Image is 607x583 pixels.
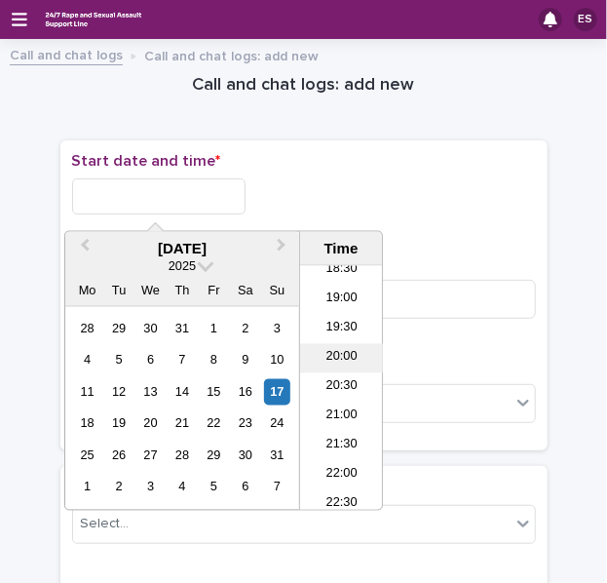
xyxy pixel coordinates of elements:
div: Choose Tuesday, 5 August 2025 [106,347,133,373]
div: Choose Friday, 1 August 2025 [201,316,227,342]
li: 19:30 [300,315,383,344]
div: Choose Monday, 4 August 2025 [74,347,100,373]
div: Choose Sunday, 24 August 2025 [264,410,290,437]
div: Choose Wednesday, 30 July 2025 [137,316,164,342]
div: Choose Friday, 8 August 2025 [201,347,227,373]
div: Choose Monday, 18 August 2025 [74,410,100,437]
li: 21:00 [300,403,383,432]
div: Choose Friday, 22 August 2025 [201,410,227,437]
div: Choose Saturday, 2 August 2025 [232,316,258,342]
img: rhQMoQhaT3yELyF149Cw [43,7,144,32]
div: Choose Friday, 15 August 2025 [201,379,227,406]
div: Choose Thursday, 14 August 2025 [169,379,195,406]
div: Choose Tuesday, 2 September 2025 [106,474,133,500]
button: Next Month [268,234,299,265]
div: ES [574,8,597,31]
div: Choose Wednesday, 3 September 2025 [137,474,164,500]
div: Choose Saturday, 6 September 2025 [232,474,258,500]
div: Su [264,277,290,303]
p: Call and chat logs: add new [144,44,319,65]
div: Choose Saturday, 23 August 2025 [232,410,258,437]
button: Previous Month [67,234,98,265]
div: Choose Thursday, 7 August 2025 [169,347,195,373]
div: Choose Sunday, 17 August 2025 [264,379,290,406]
div: Choose Tuesday, 19 August 2025 [106,410,133,437]
div: Choose Tuesday, 12 August 2025 [106,379,133,406]
span: 2025 [169,258,196,273]
h1: Call and chat logs: add new [60,74,548,97]
div: Choose Thursday, 28 August 2025 [169,443,195,469]
div: Choose Tuesday, 26 August 2025 [106,443,133,469]
div: Choose Tuesday, 29 July 2025 [106,316,133,342]
div: We [137,277,164,303]
div: Choose Sunday, 3 August 2025 [264,316,290,342]
div: Tu [106,277,133,303]
li: 22:30 [300,490,383,520]
div: Choose Friday, 5 September 2025 [201,474,227,500]
div: Choose Wednesday, 27 August 2025 [137,443,164,469]
div: Choose Monday, 1 September 2025 [74,474,100,500]
div: Choose Monday, 28 July 2025 [74,316,100,342]
div: Sa [232,277,258,303]
li: 19:00 [300,286,383,315]
div: Choose Wednesday, 13 August 2025 [137,379,164,406]
a: Call and chat logs [10,43,123,65]
div: Choose Saturday, 9 August 2025 [232,347,258,373]
li: 20:30 [300,373,383,403]
div: Fr [201,277,227,303]
div: Choose Saturday, 16 August 2025 [232,379,258,406]
li: 20:00 [300,344,383,373]
div: Choose Thursday, 4 September 2025 [169,474,195,500]
div: Choose Wednesday, 6 August 2025 [137,347,164,373]
div: Mo [74,277,100,303]
div: Choose Saturday, 30 August 2025 [232,443,258,469]
div: [DATE] [65,240,299,257]
li: 22:00 [300,461,383,490]
div: Select... [81,514,130,534]
div: Choose Friday, 29 August 2025 [201,443,227,469]
div: Choose Thursday, 21 August 2025 [169,410,195,437]
li: 18:30 [300,256,383,286]
span: Start date and time [72,153,221,169]
div: Choose Sunday, 7 September 2025 [264,474,290,500]
div: Time [305,240,377,257]
div: Choose Monday, 25 August 2025 [74,443,100,469]
div: Choose Monday, 11 August 2025 [74,379,100,406]
div: month 2025-08 [71,313,292,503]
div: Choose Sunday, 31 August 2025 [264,443,290,469]
div: Th [169,277,195,303]
div: Choose Sunday, 10 August 2025 [264,347,290,373]
div: Choose Wednesday, 20 August 2025 [137,410,164,437]
div: Choose Thursday, 31 July 2025 [169,316,195,342]
li: 21:30 [300,432,383,461]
